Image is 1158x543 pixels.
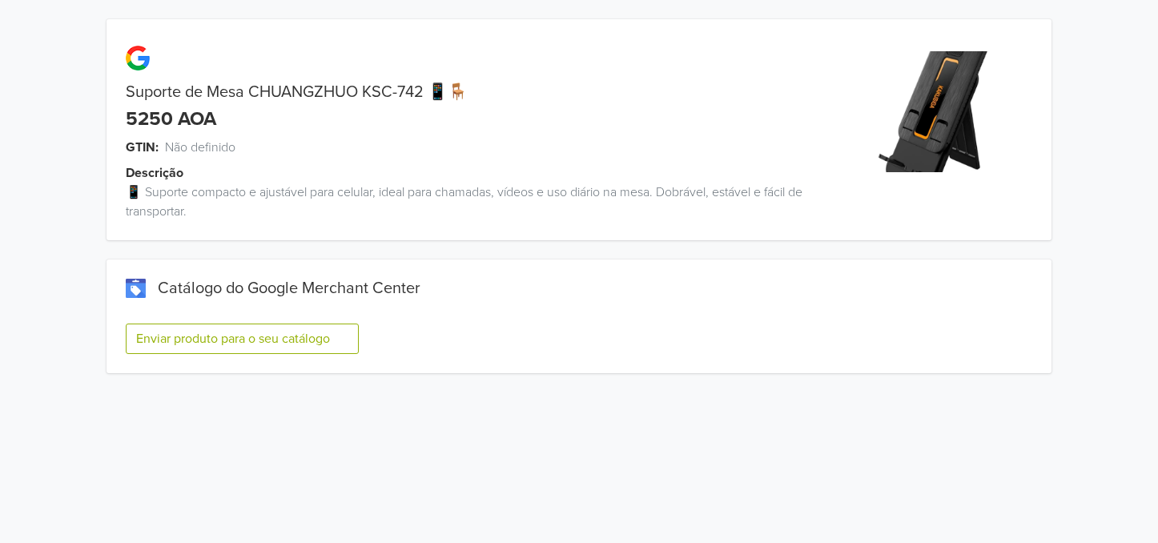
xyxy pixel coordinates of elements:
div: Suporte de Mesa CHUANGZHUO KSC-742 📱🪑 [107,82,815,102]
span: GTIN: [126,138,159,157]
button: Enviar produto para o seu catálogo [126,324,359,354]
span: Não definido [165,138,235,157]
div: 5250 AOA [126,108,216,131]
img: product_image [873,51,994,172]
div: 📱 Suporte compacto e ajustável para celular, ideal para chamadas, vídeos e uso diário na mesa. Do... [107,183,815,221]
div: Catálogo do Google Merchant Center [126,279,1032,298]
div: Descrição [126,163,834,183]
